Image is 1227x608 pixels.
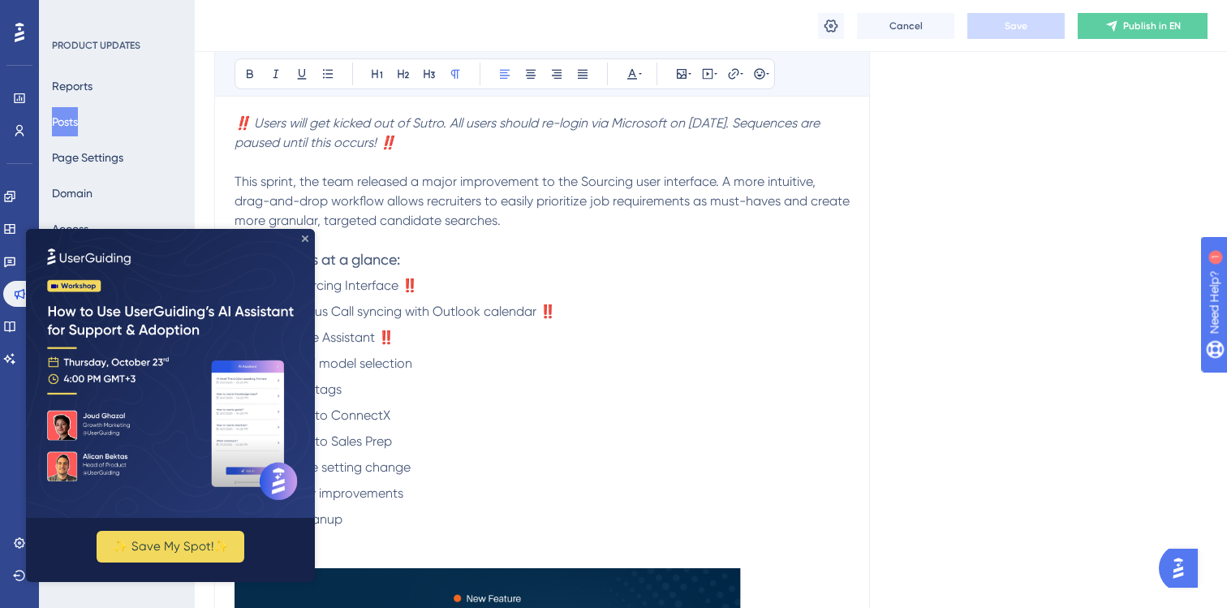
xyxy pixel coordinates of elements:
span: Updates to ConnectX [260,407,390,423]
span: Cancel [889,19,923,32]
button: Access [52,214,88,244]
button: ✨ Save My Spot!✨ [71,302,218,334]
span: ChatGPT model selection [260,356,412,371]
span: Timezone setting change [260,459,411,475]
button: Domain [52,179,93,208]
span: Updates to Sales Prep [260,433,392,449]
em: ‼️ Users will get kicked out of Sutro. All users should re-login via Microsoft on [DATE]. Sequenc... [235,115,823,150]
span: This sprint, the team released a major improvement to the Sourcing user interface. A more intuiti... [235,174,853,228]
div: Close Preview [276,6,282,13]
iframe: UserGuiding AI Assistant Launcher [1159,544,1208,593]
span: Publish in EN [1123,19,1181,32]
div: 1 [113,8,118,21]
span: Need Help? [38,4,101,24]
span: AI Rewrite Assistant ‼️ [260,330,394,345]
span: New Sourcing Interface ‼️ [260,278,418,293]
span: Save [1005,19,1027,32]
span: New Status Call syncing with Outlook calendar ‼️ [260,304,556,319]
button: Publish in EN [1078,13,1208,39]
div: PRODUCT UPDATES [52,39,140,52]
span: ⭐️Highlights at a glance: [235,251,400,268]
button: Save [967,13,1065,39]
button: Cancel [857,13,954,39]
span: Efficiency improvements [260,485,403,501]
button: Posts [52,107,78,136]
button: Reports [52,71,93,101]
button: Page Settings [52,143,123,172]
